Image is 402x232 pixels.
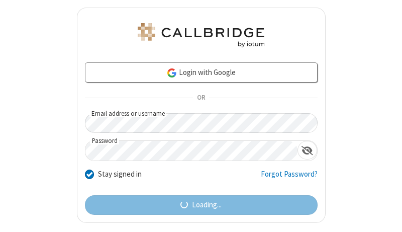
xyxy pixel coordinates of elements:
img: google-icon.png [166,67,177,79]
label: Stay signed in [98,169,142,180]
input: Password [85,141,297,161]
a: Login with Google [85,62,318,83]
img: Astra [136,23,266,47]
div: Show password [297,141,317,160]
button: Loading... [85,195,318,215]
iframe: Chat [377,206,394,225]
span: Loading... [192,199,222,211]
span: OR [193,91,209,105]
a: Forgot Password? [261,169,318,188]
input: Email address or username [85,113,318,133]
